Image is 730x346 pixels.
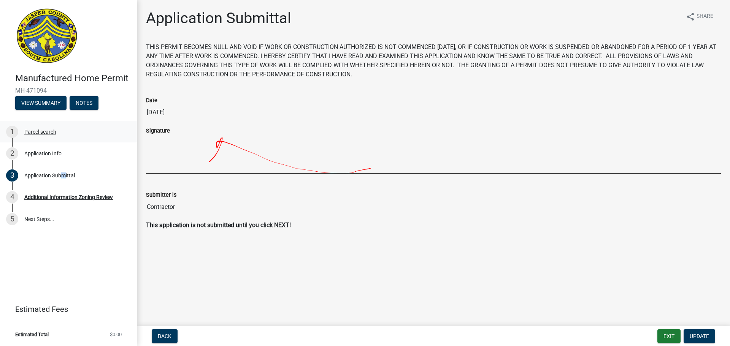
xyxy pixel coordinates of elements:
[6,147,18,160] div: 2
[686,12,695,21] i: share
[24,129,56,134] div: Parcel search
[24,194,113,200] div: Additional Information Zoning Review
[15,8,79,65] img: Jasper County, South Carolina
[6,191,18,203] div: 4
[6,169,18,182] div: 3
[146,193,176,198] label: Submitter is
[657,329,681,343] button: Exit
[15,100,67,106] wm-modal-confirm: Summary
[15,96,67,110] button: View Summary
[684,329,715,343] button: Update
[146,98,157,103] label: Date
[146,135,538,173] img: mUpFnAAAAAZJREFUAwDMeR98RTBahgAAAABJRU5ErkJggg==
[70,100,98,106] wm-modal-confirm: Notes
[680,9,719,24] button: shareShare
[24,173,75,178] div: Application Submittal
[6,126,18,138] div: 1
[146,221,291,229] strong: This application is not submitted until you click NEXT!
[110,332,122,337] span: $0.00
[15,87,122,94] span: MH-471094
[697,12,713,21] span: Share
[146,128,170,134] label: Signature
[146,9,291,27] h1: Application Submittal
[15,332,49,337] span: Estimated Total
[146,43,721,79] p: THIS PERMIT BECOMES NULL AND VOID IF WORK OR CONSTRUCTION AUTHORIZED IS NOT COMMENCED [DATE], OR ...
[6,213,18,225] div: 5
[158,333,171,339] span: Back
[70,96,98,110] button: Notes
[15,73,131,84] h4: Manufactured Home Permit
[152,329,178,343] button: Back
[6,302,125,317] a: Estimated Fees
[690,333,709,339] span: Update
[24,151,62,156] div: Application Info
